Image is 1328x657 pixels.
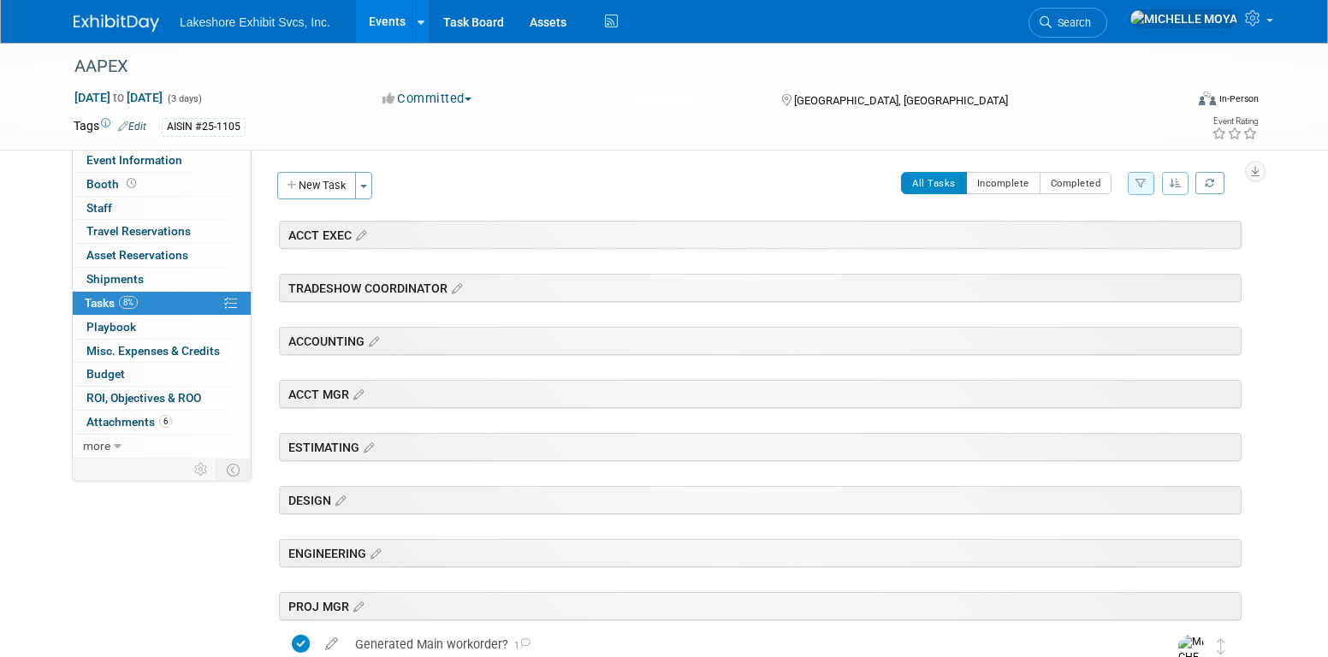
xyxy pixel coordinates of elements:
span: Budget [86,367,125,381]
button: All Tasks [901,172,967,194]
a: Edit sections [366,544,381,561]
span: to [110,91,127,104]
span: 8% [119,296,138,309]
span: ROI, Objectives & ROO [86,391,201,405]
img: Format-Inperson.png [1199,92,1216,105]
span: Misc. Expenses & Credits [86,344,220,358]
a: Misc. Expenses & Credits [73,340,251,363]
a: Edit sections [349,597,364,614]
a: Asset Reservations [73,244,251,267]
td: Toggle Event Tabs [216,459,252,481]
a: Refresh [1195,172,1224,194]
a: Booth [73,173,251,196]
div: AAPEX [68,51,1158,82]
span: Tasks [85,296,138,310]
span: Playbook [86,320,136,334]
a: Tasks8% [73,292,251,315]
span: (3 days) [166,93,202,104]
div: Event Rating [1212,117,1258,126]
span: Travel Reservations [86,224,191,238]
span: Lakeshore Exhibit Svcs, Inc. [180,15,330,29]
a: Edit [118,121,146,133]
div: ESTIMATING [279,433,1242,461]
i: Move task [1217,638,1225,654]
a: Travel Reservations [73,220,251,243]
a: Playbook [73,316,251,339]
div: PROJ MGR [279,592,1242,620]
span: [GEOGRAPHIC_DATA], [GEOGRAPHIC_DATA] [794,94,1008,107]
img: ExhibitDay [74,15,159,32]
div: ACCT MGR [279,380,1242,408]
a: Budget [73,363,251,386]
a: Edit sections [365,332,379,349]
div: In-Person [1218,92,1259,105]
a: Attachments6 [73,411,251,434]
a: more [73,435,251,458]
div: AISIN #25-1105 [162,118,246,136]
div: DESIGN [279,486,1242,514]
span: Booth [86,177,139,191]
a: Edit sections [349,385,364,402]
a: Search [1029,8,1107,38]
button: New Task [277,172,356,199]
span: Event Information [86,153,182,167]
span: 6 [159,415,172,428]
a: edit [317,636,347,652]
span: more [83,439,110,453]
button: Completed [1040,172,1112,194]
div: ACCOUNTING [279,327,1242,355]
a: Edit sections [352,226,366,243]
a: ROI, Objectives & ROO [73,387,251,410]
span: 1 [508,640,531,651]
div: TRADESHOW COORDINATOR [279,274,1242,302]
span: [DATE] [DATE] [74,90,163,105]
div: Event Format [1082,89,1259,115]
div: ENGINEERING [279,539,1242,567]
img: MICHELLE MOYA [1129,9,1238,28]
span: Attachments [86,415,172,429]
span: Booth not reserved yet [123,177,139,190]
span: Search [1052,16,1091,29]
button: Committed [376,90,478,108]
a: Staff [73,197,251,220]
a: Edit sections [359,438,374,455]
a: Edit sections [331,491,346,508]
td: Personalize Event Tab Strip [187,459,216,481]
span: Asset Reservations [86,248,188,262]
a: Edit sections [448,279,462,296]
a: Shipments [73,268,251,291]
a: Event Information [73,149,251,172]
span: Staff [86,201,112,215]
button: Incomplete [966,172,1040,194]
div: ACCT EXEC [279,221,1242,249]
span: Shipments [86,272,144,286]
td: Tags [74,117,146,137]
